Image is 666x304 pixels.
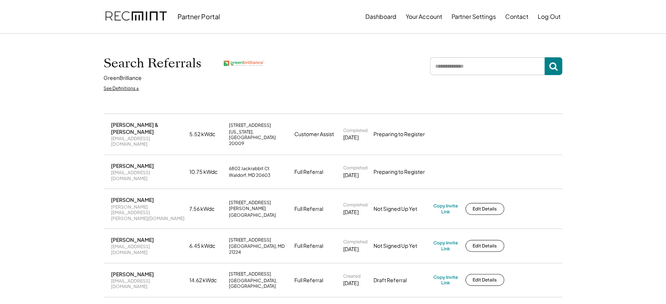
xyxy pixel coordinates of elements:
div: Completed [344,165,368,171]
div: GreenBrilliance [104,74,142,82]
div: 7.56 kWdc [190,205,225,213]
div: Copy Invite Link [434,203,458,215]
div: Completed [344,128,368,134]
div: Copy Invite Link [434,274,458,286]
div: Copy Invite Link [434,240,458,251]
img: website_grey.svg [12,19,18,25]
div: [PERSON_NAME] [111,236,154,243]
div: [EMAIL_ADDRESS][DOMAIN_NAME] [111,170,185,181]
div: [DATE] [344,172,359,179]
img: recmint-logotype%403x.png [105,4,167,29]
div: [DATE] [344,134,359,141]
button: Log Out [538,9,561,24]
div: [PERSON_NAME] [111,162,154,169]
div: [PERSON_NAME] [111,271,154,277]
div: 6802 Jackrabbit Ct [229,166,270,172]
div: [STREET_ADDRESS] [229,271,271,277]
button: Your Account [406,9,443,24]
img: tab_domain_overview_orange.svg [20,43,26,49]
div: Completed [344,202,368,208]
div: [DATE] [344,280,359,287]
button: Dashboard [366,9,397,24]
div: Not Signed Up Yet [374,242,429,250]
div: [EMAIL_ADDRESS][DOMAIN_NAME] [111,244,185,255]
div: [DATE] [344,246,359,253]
div: Full Referral [295,168,324,176]
div: Preparing to Register [374,168,429,176]
img: greenbrilliance.png [224,61,264,66]
img: logo_orange.svg [12,12,18,18]
div: Domain: [DOMAIN_NAME] [19,19,81,25]
button: Edit Details [466,203,504,215]
button: Edit Details [466,240,504,252]
div: [GEOGRAPHIC_DATA], [GEOGRAPHIC_DATA] [229,278,290,289]
div: [PERSON_NAME] & [PERSON_NAME] [111,121,185,135]
button: Contact [506,9,529,24]
div: Not Signed Up Yet [374,205,429,213]
div: Keywords by Traffic [82,44,125,48]
button: Partner Settings [452,9,496,24]
div: See Definitions ↓ [104,85,139,92]
div: Domain Overview [28,44,66,48]
div: Created [344,273,361,279]
div: Full Referral [295,277,324,284]
div: [GEOGRAPHIC_DATA] [229,212,276,218]
div: [EMAIL_ADDRESS][DOMAIN_NAME] [111,278,185,290]
div: [STREET_ADDRESS] [229,237,271,243]
button: Edit Details [466,274,504,286]
div: Draft Referral [374,277,429,284]
div: 5.52 kWdc [190,131,225,138]
div: [PERSON_NAME] [111,196,154,203]
div: Full Referral [295,242,324,250]
div: Preparing to Register [374,131,429,138]
div: Completed [344,239,368,245]
img: tab_keywords_by_traffic_grey.svg [74,43,80,49]
div: v 4.0.25 [21,12,36,18]
div: 14.62 kWdc [190,277,225,284]
div: Partner Portal [178,12,220,21]
div: [EMAIL_ADDRESS][DOMAIN_NAME] [111,136,185,147]
div: 10.75 kWdc [190,168,225,176]
div: Full Referral [295,205,324,213]
div: 6.45 kWdc [190,242,225,250]
div: [DATE] [344,209,359,216]
div: [PERSON_NAME][EMAIL_ADDRESS][PERSON_NAME][DOMAIN_NAME] [111,204,185,222]
div: Customer Assist [295,131,334,138]
div: [US_STATE], [GEOGRAPHIC_DATA] 20009 [229,129,290,146]
h1: Search Referrals [104,55,202,71]
div: [STREET_ADDRESS][PERSON_NAME] [229,200,290,211]
div: [GEOGRAPHIC_DATA], MD 21224 [229,243,290,255]
div: Waldorf, MD 20603 [229,172,271,178]
div: [STREET_ADDRESS] [229,122,271,128]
